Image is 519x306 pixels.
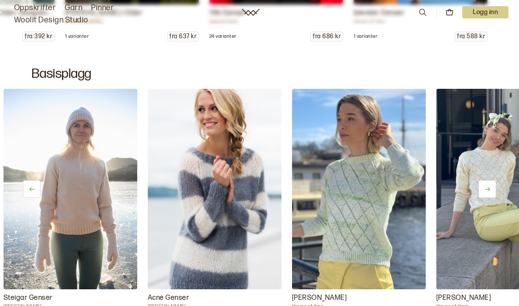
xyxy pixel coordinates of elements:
img: Dale Garn DG 286 - 01 Vi har oppskrift og garnpakke til Acne Genser fra House of Yarn. Genseren e... [148,89,281,289]
p: [PERSON_NAME] [292,293,426,303]
p: fra 637 kr [168,32,198,41]
h2: Basisplagg [32,66,487,82]
a: Garn [65,2,82,14]
p: 1 varianter [65,33,89,40]
p: fra 392 kr [23,32,54,41]
img: Ane Kydland Thomassen GG 324 - 07 Vi har oppskrift og garnpakke til Steigar Genser fra House of Y... [4,89,137,289]
p: fra 686 kr [311,32,343,41]
a: Woolit Design Studio [14,14,88,26]
p: Acne Genser [148,293,281,303]
a: Pinner [91,2,114,14]
a: Woolit [242,9,259,16]
p: Steigar Genser [4,293,137,303]
p: 1 varianter [354,33,377,40]
p: Logg inn [462,6,508,18]
p: 24 varianter [209,33,237,40]
a: Oppskrifter [14,2,56,14]
button: User dropdown [462,6,508,18]
p: fra 588 kr [455,32,487,41]
img: House of Yarn GG 316 - 14 Vi har oppskrift og garnpakke til Sikke Sommergenser fra House of Yarn.... [292,89,426,289]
